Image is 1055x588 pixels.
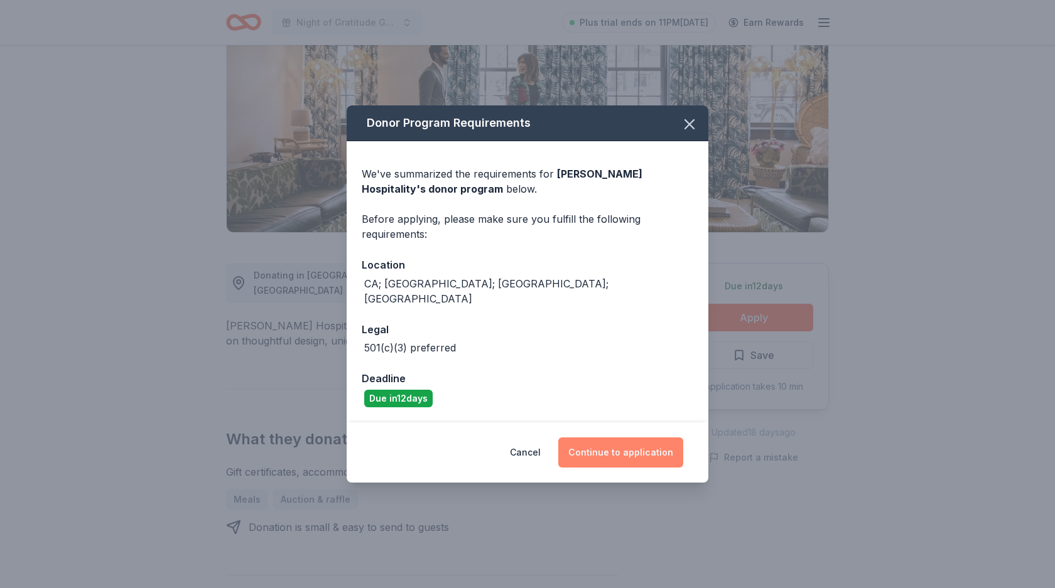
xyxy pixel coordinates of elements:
[347,105,708,141] div: Donor Program Requirements
[364,276,693,306] div: CA; [GEOGRAPHIC_DATA]; [GEOGRAPHIC_DATA]; [GEOGRAPHIC_DATA]
[362,166,693,196] div: We've summarized the requirements for below.
[362,211,693,242] div: Before applying, please make sure you fulfill the following requirements:
[558,437,683,468] button: Continue to application
[362,257,693,273] div: Location
[362,321,693,338] div: Legal
[362,370,693,387] div: Deadline
[364,390,433,407] div: Due in 12 days
[510,437,541,468] button: Cancel
[364,340,456,355] div: 501(c)(3) preferred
